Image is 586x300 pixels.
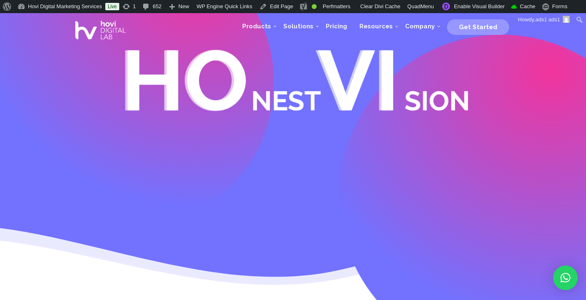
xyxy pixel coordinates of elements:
a: Products [236,14,277,39]
span: Solutions [283,23,313,30]
a: Resources [353,14,399,39]
span: Company [405,23,435,30]
div: Good [312,4,317,9]
span: ads1 ads1 [535,16,560,23]
span: Get Started [459,23,497,31]
a: Live [105,3,119,10]
span: Pricing [326,23,347,30]
span: Products [242,23,271,30]
a: Get Started [447,20,509,32]
span: Resources [359,23,393,30]
a: Company [399,14,441,39]
a: Howdy, [515,13,573,26]
a: Pricing [320,14,353,39]
a: Solutions [277,14,320,39]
